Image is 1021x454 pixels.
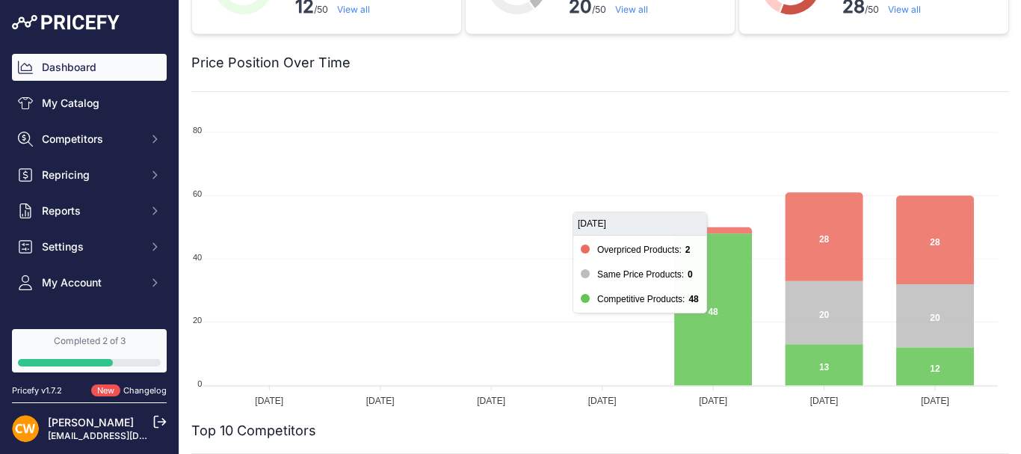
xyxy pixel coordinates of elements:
[48,430,204,441] a: [EMAIL_ADDRESS][DOMAIN_NAME]
[191,420,316,441] h2: Top 10 Competitors
[12,15,120,30] img: Pricefy Logo
[255,396,283,406] tspan: [DATE]
[615,4,648,15] a: View all
[12,162,167,188] button: Repricing
[12,233,167,260] button: Settings
[12,269,167,296] button: My Account
[123,385,167,396] a: Changelog
[699,396,727,406] tspan: [DATE]
[18,335,161,347] div: Completed 2 of 3
[12,54,167,413] nav: Sidebar
[191,52,351,73] h2: Price Position Over Time
[91,384,120,397] span: New
[337,4,370,15] a: View all
[12,329,167,372] a: Completed 2 of 3
[193,316,202,325] tspan: 20
[42,168,140,182] span: Repricing
[12,197,167,224] button: Reports
[42,203,140,218] span: Reports
[588,396,617,406] tspan: [DATE]
[12,126,167,153] button: Competitors
[193,253,202,262] tspan: 40
[193,126,202,135] tspan: 80
[12,90,167,117] a: My Catalog
[477,396,505,406] tspan: [DATE]
[921,396,949,406] tspan: [DATE]
[42,132,140,147] span: Competitors
[48,416,134,429] a: [PERSON_NAME]
[888,4,921,15] a: View all
[366,396,395,406] tspan: [DATE]
[12,384,62,397] div: Pricefy v1.7.2
[42,275,140,290] span: My Account
[42,239,140,254] span: Settings
[810,396,839,406] tspan: [DATE]
[193,189,202,198] tspan: 60
[197,379,202,388] tspan: 0
[12,54,167,81] a: Dashboard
